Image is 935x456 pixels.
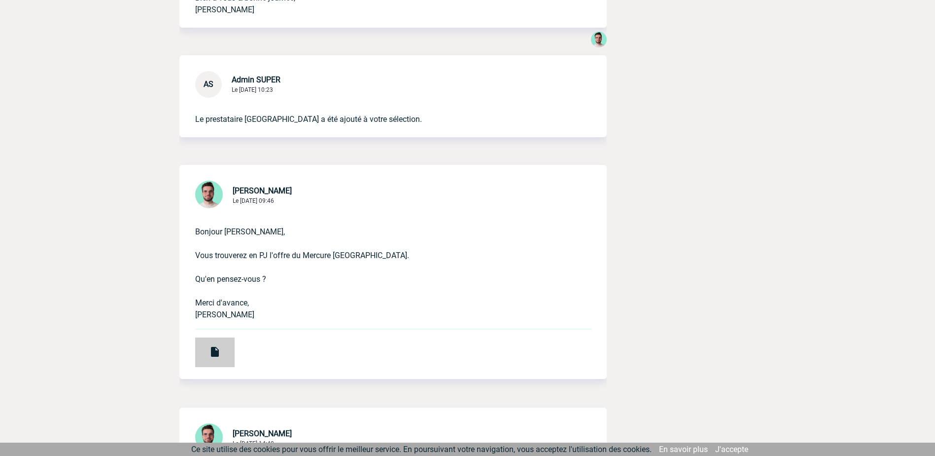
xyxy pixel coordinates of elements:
[191,445,652,454] span: Ce site utilise des cookies pour vous offrir le meilleur service. En poursuivant votre navigation...
[195,98,563,125] p: Le prestataire [GEOGRAPHIC_DATA] a été ajouté à votre sélection.
[195,210,563,321] p: Bonjour [PERSON_NAME], Vous trouverez en PJ l'offre du Mercure [GEOGRAPHIC_DATA]. Qu'en pensez-vo...
[179,343,235,352] a: proposition-ref-1120285-1653314.pdf
[233,186,292,195] span: [PERSON_NAME]
[659,445,708,454] a: En savoir plus
[715,445,748,454] a: J'accepte
[233,440,274,447] span: Le [DATE] 14:40
[195,423,223,451] img: 121547-2.png
[204,79,213,89] span: AS
[233,429,292,438] span: [PERSON_NAME]
[233,197,274,204] span: Le [DATE] 09:46
[232,86,273,93] span: Le [DATE] 10:23
[591,32,607,47] img: 121547-2.png
[232,75,280,84] span: Admin SUPER
[195,181,223,208] img: 121547-2.png
[591,32,607,49] div: Benjamin ROLAND Hier à 10:27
